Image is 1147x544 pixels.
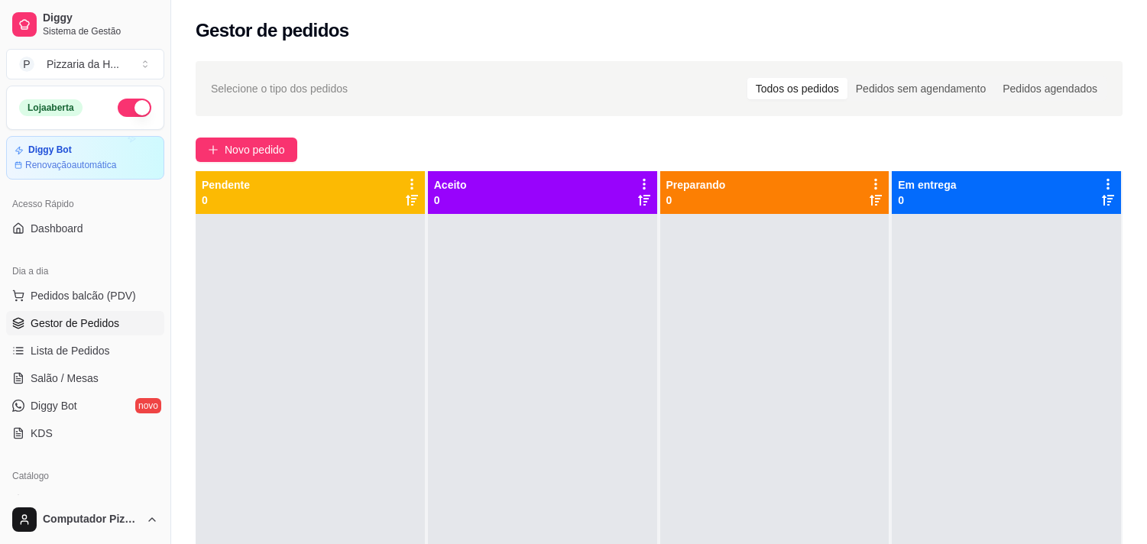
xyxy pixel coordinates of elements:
span: Dashboard [31,221,83,236]
a: Gestor de Pedidos [6,311,164,335]
span: Novo pedido [225,141,285,158]
span: Lista de Pedidos [31,343,110,358]
button: Select a team [6,49,164,79]
a: Lista de Pedidos [6,338,164,363]
span: plus [208,144,219,155]
span: Produtos [31,493,73,508]
div: Catálogo [6,464,164,488]
span: Gestor de Pedidos [31,316,119,331]
button: Novo pedido [196,138,297,162]
h2: Gestor de pedidos [196,18,349,43]
button: Computador Pizzaria [6,501,164,538]
a: DiggySistema de Gestão [6,6,164,43]
p: 0 [666,193,726,208]
div: Dia a dia [6,259,164,283]
div: Todos os pedidos [747,78,847,99]
a: Produtos [6,488,164,513]
a: Dashboard [6,216,164,241]
p: Aceito [434,177,467,193]
article: Diggy Bot [28,144,72,156]
span: Diggy Bot [31,398,77,413]
p: 0 [898,193,956,208]
span: KDS [31,426,53,441]
span: P [19,57,34,72]
div: Pedidos sem agendamento [847,78,994,99]
div: Pedidos agendados [994,78,1106,99]
span: Selecione o tipo dos pedidos [211,80,348,97]
p: 0 [434,193,467,208]
span: Diggy [43,11,158,25]
span: Computador Pizzaria [43,513,140,526]
div: Loja aberta [19,99,83,116]
div: Pizzaria da H ... [47,57,119,72]
span: Salão / Mesas [31,371,99,386]
span: Sistema de Gestão [43,25,158,37]
a: Salão / Mesas [6,366,164,390]
button: Pedidos balcão (PDV) [6,283,164,308]
p: Em entrega [898,177,956,193]
a: KDS [6,421,164,445]
div: Acesso Rápido [6,192,164,216]
p: 0 [202,193,250,208]
a: Diggy BotRenovaçãoautomática [6,136,164,180]
article: Renovação automática [25,159,116,171]
a: Diggy Botnovo [6,393,164,418]
p: Pendente [202,177,250,193]
p: Preparando [666,177,726,193]
button: Alterar Status [118,99,151,117]
span: Pedidos balcão (PDV) [31,288,136,303]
